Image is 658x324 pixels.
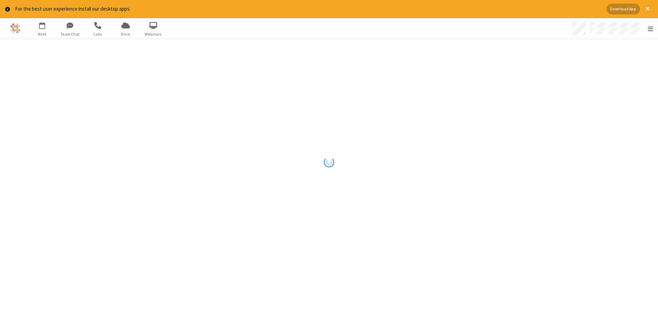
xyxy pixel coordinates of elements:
span: Calls [85,31,111,37]
span: Webinars [141,31,166,37]
button: Download App [607,4,640,14]
span: Team Chat [57,31,83,37]
button: Close alert [642,4,653,14]
div: For the best user experience install our desktop apps. [15,5,601,13]
span: Drive [113,31,138,37]
span: Meet [29,31,55,37]
img: QA Selenium DO NOT DELETE OR CHANGE [10,23,21,34]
